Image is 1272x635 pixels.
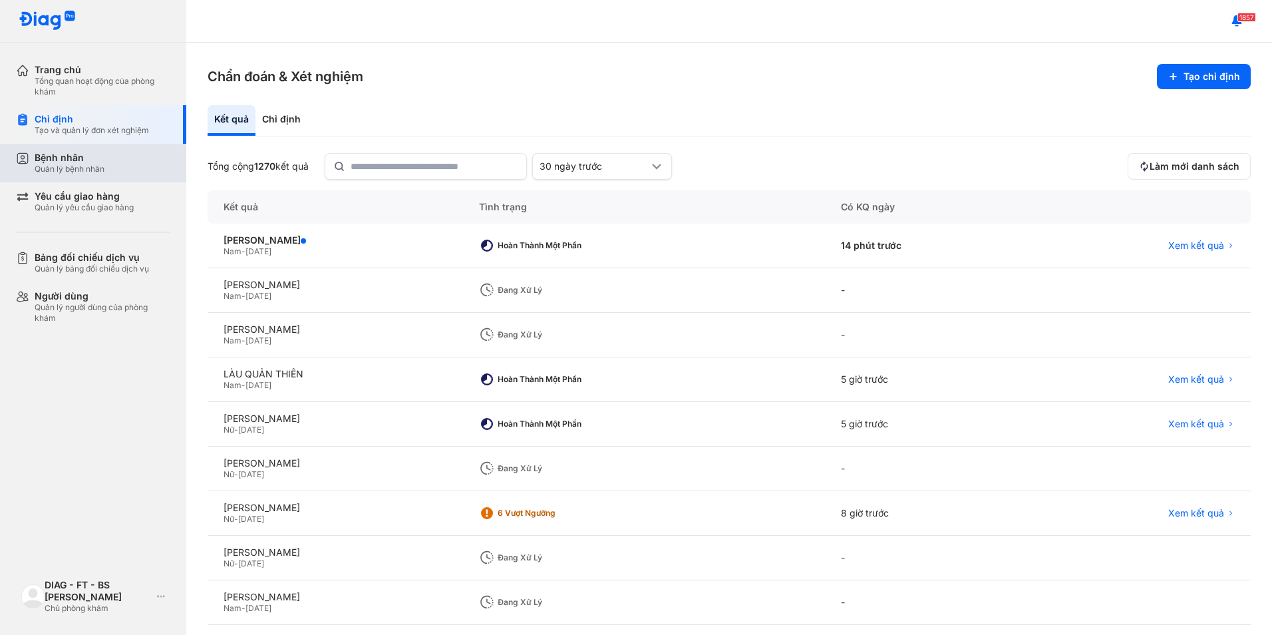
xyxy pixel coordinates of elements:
[224,469,234,479] span: Nữ
[825,190,1031,224] div: Có KQ ngày
[208,67,363,86] h3: Chẩn đoán & Xét nghiệm
[498,597,604,608] div: Đang xử lý
[35,113,149,125] div: Chỉ định
[208,160,309,172] div: Tổng cộng kết quả
[35,202,134,213] div: Quản lý yêu cầu giao hàng
[498,240,604,251] div: Hoàn thành một phần
[540,160,649,172] div: 30 ngày trước
[35,290,170,302] div: Người dùng
[238,469,264,479] span: [DATE]
[224,246,241,256] span: Nam
[234,514,238,524] span: -
[498,419,604,429] div: Hoàn thành một phần
[224,368,447,380] div: LÀU QUẢN THIÊN
[825,224,1031,268] div: 14 phút trước
[825,491,1031,536] div: 8 giờ trước
[498,285,604,296] div: Đang xử lý
[224,291,241,301] span: Nam
[498,463,604,474] div: Đang xử lý
[35,252,149,264] div: Bảng đối chiếu dịch vụ
[19,11,76,31] img: logo
[224,279,447,291] div: [PERSON_NAME]
[224,425,234,435] span: Nữ
[255,105,307,136] div: Chỉ định
[241,335,245,345] span: -
[234,558,238,568] span: -
[254,160,275,172] span: 1270
[245,291,271,301] span: [DATE]
[825,536,1031,580] div: -
[224,234,447,246] div: [PERSON_NAME]
[245,603,271,613] span: [DATE]
[825,402,1031,447] div: 5 giờ trước
[234,469,238,479] span: -
[238,558,264,568] span: [DATE]
[245,246,271,256] span: [DATE]
[1237,13,1256,22] span: 1857
[498,508,604,519] div: 6 Vượt ngưỡng
[241,291,245,301] span: -
[498,374,604,385] div: Hoàn thành một phần
[241,246,245,256] span: -
[238,425,264,435] span: [DATE]
[1128,153,1251,180] button: Làm mới danh sách
[224,591,447,603] div: [PERSON_NAME]
[45,579,152,603] div: DIAG - FT - BS [PERSON_NAME]
[1168,373,1224,385] span: Xem kết quả
[35,76,170,97] div: Tổng quan hoạt động của phòng khám
[208,190,463,224] div: Kết quả
[825,268,1031,313] div: -
[498,329,604,340] div: Đang xử lý
[224,558,234,568] span: Nữ
[245,380,271,390] span: [DATE]
[1168,507,1224,519] span: Xem kết quả
[463,190,825,224] div: Tình trạng
[35,64,170,76] div: Trang chủ
[245,335,271,345] span: [DATE]
[241,380,245,390] span: -
[498,552,604,563] div: Đang xử lý
[1168,240,1224,252] span: Xem kết quả
[224,335,241,345] span: Nam
[224,514,234,524] span: Nữ
[224,380,241,390] span: Nam
[1168,418,1224,430] span: Xem kết quả
[224,502,447,514] div: [PERSON_NAME]
[21,584,45,608] img: logo
[35,302,170,323] div: Quản lý người dùng của phòng khám
[35,190,134,202] div: Yêu cầu giao hàng
[241,603,245,613] span: -
[238,514,264,524] span: [DATE]
[825,357,1031,402] div: 5 giờ trước
[224,413,447,425] div: [PERSON_NAME]
[1150,160,1239,172] span: Làm mới danh sách
[208,105,255,136] div: Kết quả
[35,264,149,274] div: Quản lý bảng đối chiếu dịch vụ
[1157,64,1251,89] button: Tạo chỉ định
[224,323,447,335] div: [PERSON_NAME]
[224,603,241,613] span: Nam
[825,580,1031,625] div: -
[45,603,152,614] div: Chủ phòng khám
[234,425,238,435] span: -
[35,125,149,136] div: Tạo và quản lý đơn xét nghiệm
[224,457,447,469] div: [PERSON_NAME]
[35,164,104,174] div: Quản lý bệnh nhân
[825,447,1031,491] div: -
[825,313,1031,357] div: -
[35,152,104,164] div: Bệnh nhân
[224,546,447,558] div: [PERSON_NAME]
